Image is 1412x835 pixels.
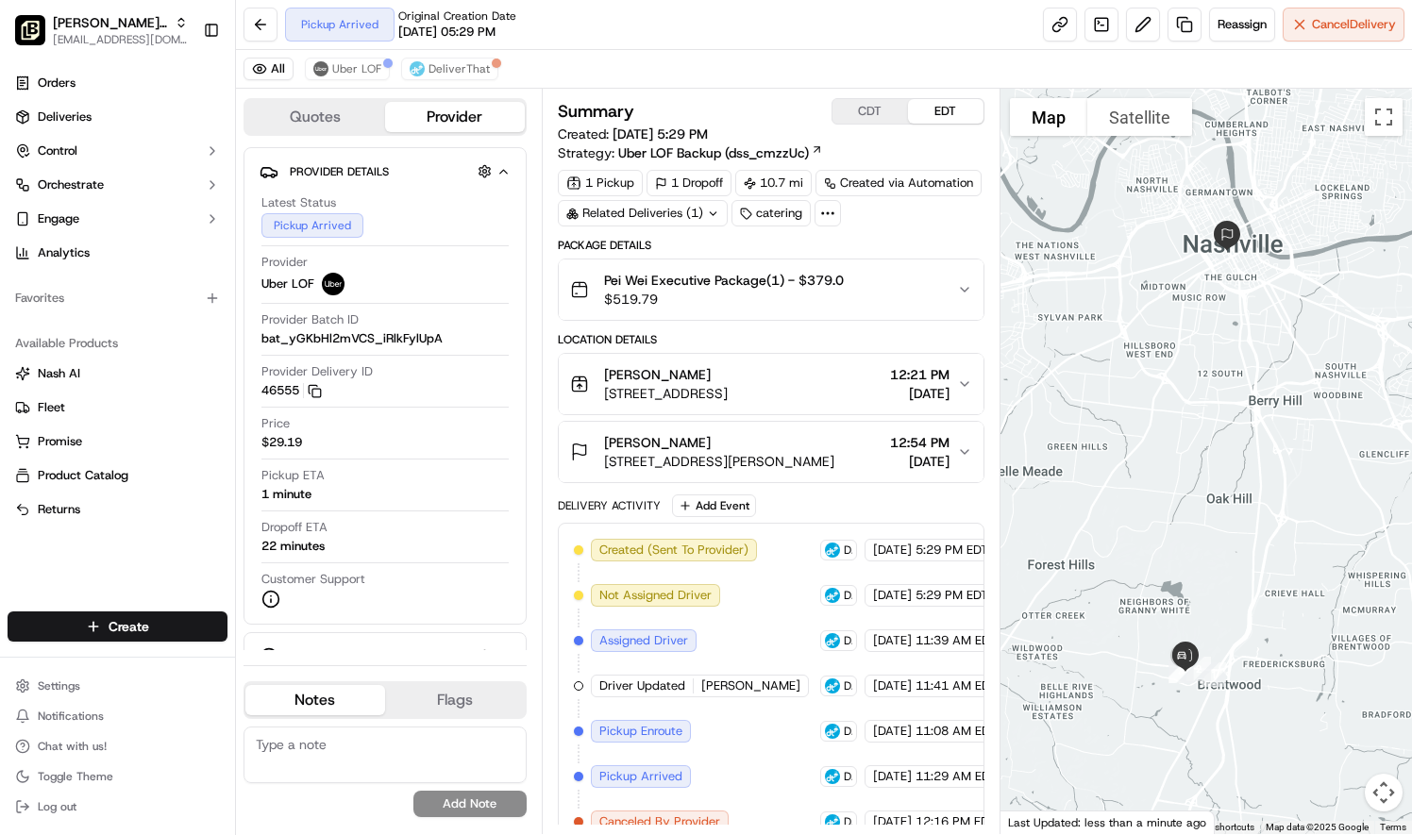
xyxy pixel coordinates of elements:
[8,673,227,699] button: Settings
[53,13,167,32] span: [PERSON_NAME] Parent Org
[558,498,661,513] div: Delivery Activity
[261,311,359,328] span: Provider Batch ID
[916,542,988,559] span: 5:29 PM EDT
[260,156,511,187] button: Provider Details
[599,542,748,559] span: Created (Sent To Provider)
[261,486,311,503] div: 1 minute
[701,677,800,694] span: [PERSON_NAME]
[410,61,425,76] img: profile_deliverthat_partner.png
[15,467,220,484] a: Product Catalog
[890,365,950,384] span: 12:21 PM
[558,125,708,143] span: Created:
[558,200,728,226] div: Related Deliveries (1)
[832,99,908,124] button: CDT
[38,365,80,382] span: Nash AI
[916,632,997,649] span: 11:39 AM EDT
[38,467,128,484] span: Product Catalog
[261,467,325,484] span: Pickup ETA
[8,8,195,53] button: Pei Wei Parent Org[PERSON_NAME] Parent Org[EMAIL_ADDRESS][DOMAIN_NAME]
[38,244,90,261] span: Analytics
[261,330,443,347] span: bat_yGKbHl2mVCS_iRlkFylUpA
[160,275,175,290] div: 💻
[890,452,950,471] span: [DATE]
[618,143,809,162] span: Uber LOF Backup (dss_cmzzUc)
[873,542,912,559] span: [DATE]
[38,433,82,450] span: Promise
[873,632,912,649] span: [DATE]
[825,543,840,558] img: profile_deliverthat_partner.png
[1209,8,1275,42] button: Reassign
[133,318,228,333] a: Powered byPylon
[261,276,314,292] span: Uber LOF
[604,384,728,403] span: [STREET_ADDRESS]
[916,813,996,830] span: 12:16 PM EDT
[558,170,643,196] div: 1 Pickup
[599,723,682,740] span: Pickup Enroute
[1005,810,1067,834] a: Open this area in Google Maps (opens a new window)
[8,68,227,98] a: Orders
[38,709,104,724] span: Notifications
[873,677,912,694] span: [DATE]
[559,354,983,414] button: [PERSON_NAME][STREET_ADDRESS]12:21 PM[DATE]
[261,382,322,399] button: 46555
[8,733,227,760] button: Chat with us!
[429,61,490,76] span: DeliverThat
[873,813,912,830] span: [DATE]
[8,204,227,234] button: Engage
[558,143,823,162] div: Strategy:
[8,136,227,166] button: Control
[398,24,496,41] span: [DATE] 05:29 PM
[1194,655,1234,694] div: 1
[15,15,45,45] img: Pei Wei Parent Org
[53,32,188,47] button: [EMAIL_ADDRESS][DOMAIN_NAME]
[15,501,220,518] a: Returns
[261,519,328,536] span: Dropoff ETA
[8,494,227,525] button: Returns
[261,363,373,380] span: Provider Delivery ID
[873,587,912,604] span: [DATE]
[1365,98,1403,136] button: Toggle fullscreen view
[401,58,498,80] button: DeliverThat
[64,179,310,198] div: Start new chat
[8,283,227,313] div: Favorites
[890,433,950,452] span: 12:54 PM
[844,543,852,558] span: DeliverThat
[385,685,525,715] button: Flags
[1312,16,1396,33] span: Cancel Delivery
[916,768,997,785] span: 11:29 AM EDT
[604,433,711,452] span: [PERSON_NAME]
[844,769,852,784] span: DeliverThat
[815,170,982,196] a: Created via Automation
[38,273,144,292] span: Knowledge Base
[604,290,844,309] span: $519.79
[38,678,80,693] span: Settings
[731,200,811,226] div: catering
[559,422,983,482] button: [PERSON_NAME][STREET_ADDRESS][PERSON_NAME]12:54 PM[DATE]
[735,170,812,196] div: 10.7 mi
[1005,810,1067,834] img: Google
[260,641,511,672] button: Driver Details
[178,273,303,292] span: API Documentation
[1218,16,1267,33] span: Reassign
[558,332,984,347] div: Location Details
[873,768,912,785] span: [DATE]
[322,273,345,295] img: uber-new-logo.jpeg
[844,633,852,648] span: DeliverThat
[1000,810,1215,834] div: Last Updated: less than a minute ago
[1087,98,1192,136] button: Show satellite imagery
[8,703,227,729] button: Notifications
[825,724,840,739] img: profile_deliverthat_partner.png
[261,434,302,451] span: $29.19
[332,61,381,76] span: Uber LOF
[261,194,336,211] span: Latest Status
[305,58,390,80] button: Uber LOF
[109,617,149,636] span: Create
[261,415,290,432] span: Price
[844,814,852,829] span: DeliverThat
[8,611,227,642] button: Create
[1266,822,1369,832] span: Map data ©2025 Google
[261,254,308,271] span: Provider
[8,359,227,389] button: Nash AI
[15,433,220,450] a: Promise
[38,739,107,754] span: Chat with us!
